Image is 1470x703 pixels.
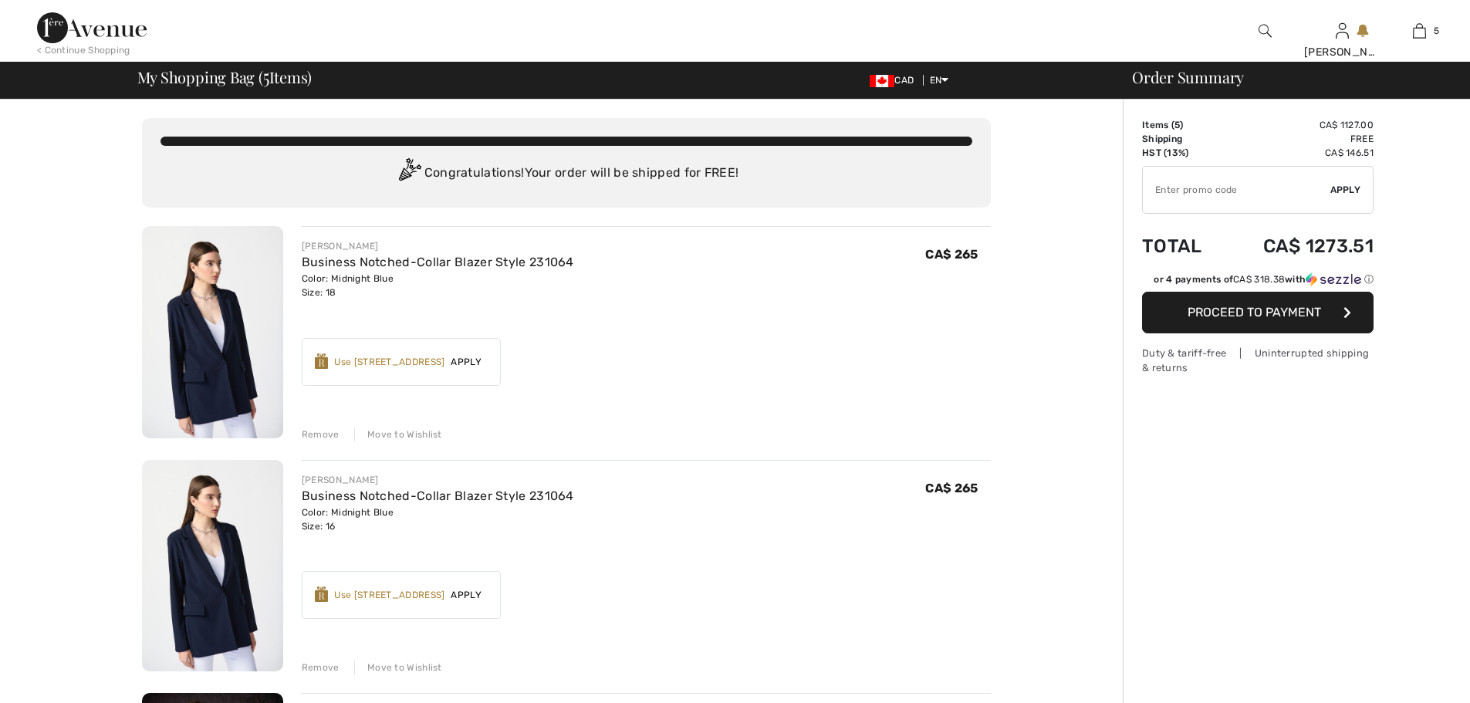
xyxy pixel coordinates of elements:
[302,505,574,533] div: Color: Midnight Blue Size: 16
[354,428,442,441] div: Move to Wishlist
[37,12,147,43] img: 1ère Avenue
[302,473,574,487] div: [PERSON_NAME]
[870,75,894,87] img: Canadian Dollar
[1142,118,1223,132] td: Items ( )
[1142,146,1223,160] td: HST (13%)
[1330,183,1361,197] span: Apply
[315,586,329,602] img: Reward-Logo.svg
[394,158,424,189] img: Congratulation2.svg
[1143,167,1330,213] input: Promo code
[1154,272,1374,286] div: or 4 payments of with
[1223,220,1374,272] td: CA$ 1273.51
[870,75,920,86] span: CAD
[302,255,574,269] a: Business Notched-Collar Blazer Style 231064
[1142,220,1223,272] td: Total
[137,69,313,85] span: My Shopping Bag ( Items)
[1304,44,1380,60] div: [PERSON_NAME]
[142,460,283,672] img: Business Notched-Collar Blazer Style 231064
[1174,120,1180,130] span: 5
[1306,272,1361,286] img: Sezzle
[1142,132,1223,146] td: Shipping
[1233,274,1285,285] span: CA$ 318.38
[444,588,488,602] span: Apply
[1188,305,1321,319] span: Proceed to Payment
[930,75,949,86] span: EN
[1223,118,1374,132] td: CA$ 1127.00
[1113,69,1461,85] div: Order Summary
[302,239,574,253] div: [PERSON_NAME]
[161,158,972,189] div: Congratulations! Your order will be shipped for FREE!
[1413,22,1426,40] img: My Bag
[315,353,329,369] img: Reward-Logo.svg
[444,355,488,369] span: Apply
[302,488,574,503] a: Business Notched-Collar Blazer Style 231064
[1434,24,1439,38] span: 5
[302,661,340,674] div: Remove
[1223,146,1374,160] td: CA$ 146.51
[1259,22,1272,40] img: search the website
[1142,292,1374,333] button: Proceed to Payment
[925,481,978,495] span: CA$ 265
[354,661,442,674] div: Move to Wishlist
[37,43,130,57] div: < Continue Shopping
[142,226,283,438] img: Business Notched-Collar Blazer Style 231064
[1223,132,1374,146] td: Free
[1142,346,1374,375] div: Duty & tariff-free | Uninterrupted shipping & returns
[263,66,269,86] span: 5
[1381,22,1457,40] a: 5
[1336,23,1349,38] a: Sign In
[302,428,340,441] div: Remove
[334,355,444,369] div: Use [STREET_ADDRESS]
[1336,22,1349,40] img: My Info
[925,247,978,262] span: CA$ 265
[1142,272,1374,292] div: or 4 payments ofCA$ 318.38withSezzle Click to learn more about Sezzle
[302,272,574,299] div: Color: Midnight Blue Size: 18
[334,588,444,602] div: Use [STREET_ADDRESS]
